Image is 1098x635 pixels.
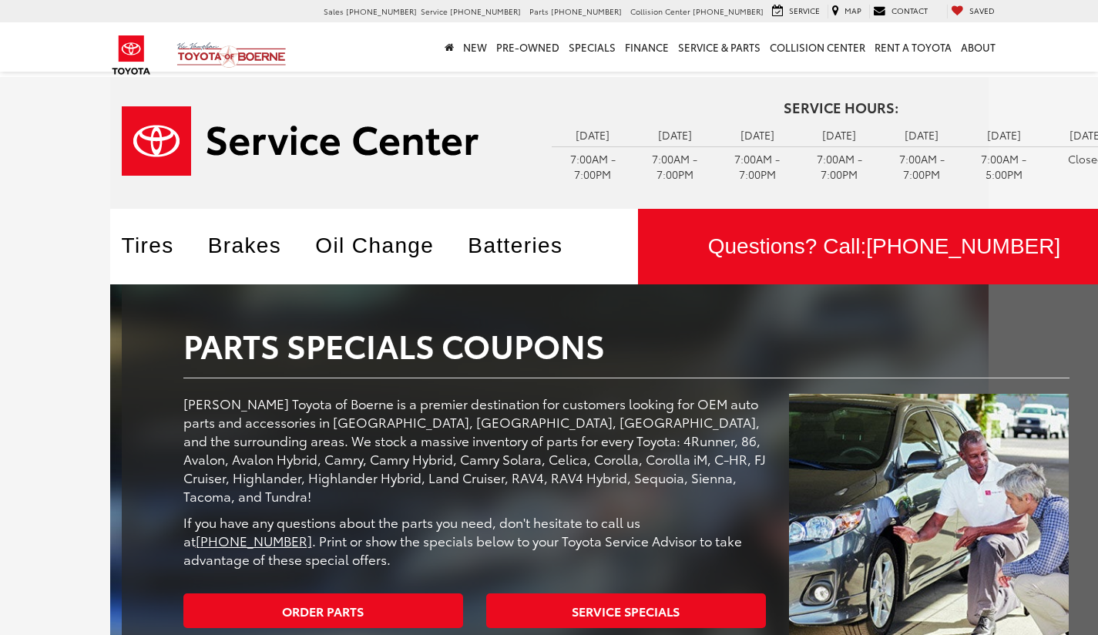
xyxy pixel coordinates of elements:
[828,5,865,18] a: Map
[881,123,963,146] td: [DATE]
[324,5,344,17] span: Sales
[620,22,673,72] a: Finance
[768,5,824,18] a: Service
[693,5,764,17] span: [PHONE_NUMBER]
[486,593,766,628] a: Service Specials
[421,5,448,17] span: Service
[963,146,1046,186] td: 7:00AM - 5:00PM
[458,22,492,72] a: New
[315,234,457,257] a: Oil Change
[208,234,305,257] a: Brakes
[866,234,1060,258] span: [PHONE_NUMBER]
[564,22,620,72] a: Specials
[765,22,870,72] a: Collision Center
[102,30,160,80] img: Toyota
[183,593,463,628] a: Order Parts
[798,146,881,186] td: 7:00AM - 7:00PM
[492,22,564,72] a: Pre-Owned
[634,123,717,146] td: [DATE]
[468,234,586,257] a: Batteries
[947,5,999,18] a: My Saved Vehicles
[551,5,622,17] span: [PHONE_NUMBER]
[183,512,767,568] p: If you have any questions about the parts you need, don't hesitate to call us at . Print or show ...
[844,5,861,16] span: Map
[440,22,458,72] a: Home
[196,531,312,549] a: [PHONE_NUMBER]
[634,146,717,186] td: 7:00AM - 7:00PM
[122,106,529,176] a: Service Center | Vic Vaughan Toyota of Boerne in Boerne TX
[176,42,287,69] img: Vic Vaughan Toyota of Boerne
[870,22,956,72] a: Rent a Toyota
[529,5,549,17] span: Parts
[881,146,963,186] td: 7:00AM - 7:00PM
[798,123,881,146] td: [DATE]
[183,327,1069,362] h2: Parts Specials Coupons
[450,5,521,17] span: [PHONE_NUMBER]
[122,106,478,176] img: Service Center | Vic Vaughan Toyota of Boerne in Boerne TX
[789,5,820,16] span: Service
[969,5,995,16] span: Saved
[673,22,765,72] a: Service & Parts: Opens in a new tab
[183,394,767,505] p: [PERSON_NAME] Toyota of Boerne is a premier destination for customers looking for OEM auto parts ...
[963,123,1046,146] td: [DATE]
[552,146,634,186] td: 7:00AM - 7:00PM
[122,234,197,257] a: Tires
[716,146,798,186] td: 7:00AM - 7:00PM
[716,123,798,146] td: [DATE]
[630,5,690,17] span: Collision Center
[869,5,932,18] a: Contact
[346,5,417,17] span: [PHONE_NUMBER]
[552,123,634,146] td: [DATE]
[891,5,928,16] span: Contact
[956,22,1000,72] a: About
